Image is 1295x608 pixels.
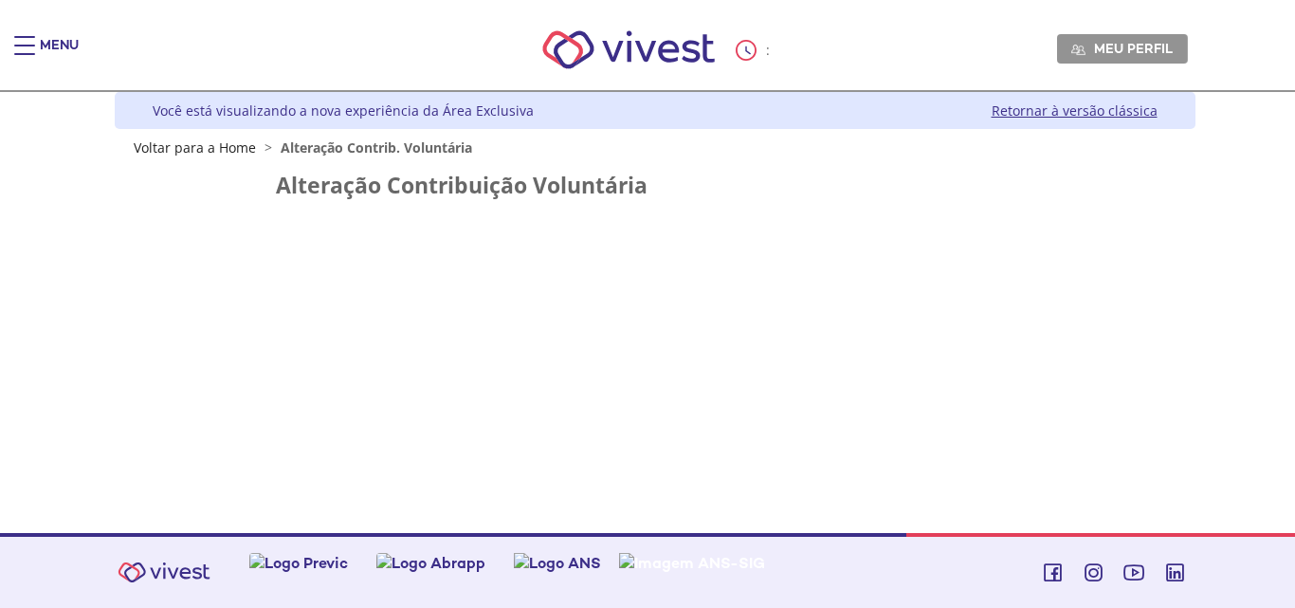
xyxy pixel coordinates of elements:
img: Vivest [107,551,221,594]
img: Imagem ANS-SIG [619,553,765,573]
img: Logo Previc [249,553,348,573]
h2: Alteração Contribuição Voluntária [276,174,1034,197]
img: Logo Abrapp [376,553,485,573]
img: Logo ANS [514,553,601,573]
a: Voltar para a Home [134,138,256,157]
span: Alteração Contrib. Voluntária [281,138,472,157]
a: Meu perfil [1057,34,1188,63]
a: Retornar à versão clássica [992,101,1158,120]
span: Meu perfil [1094,40,1173,57]
img: Vivest [521,9,737,90]
div: : [736,40,774,61]
div: Menu [40,36,79,74]
div: Você está visualizando a nova experiência da Área Exclusiva [153,101,534,120]
span: > [260,138,277,157]
div: Vivest [100,92,1195,533]
section: FunCESP - Novo Contribuição Voluntária Portlet [120,174,1190,212]
img: Meu perfil [1071,43,1085,57]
